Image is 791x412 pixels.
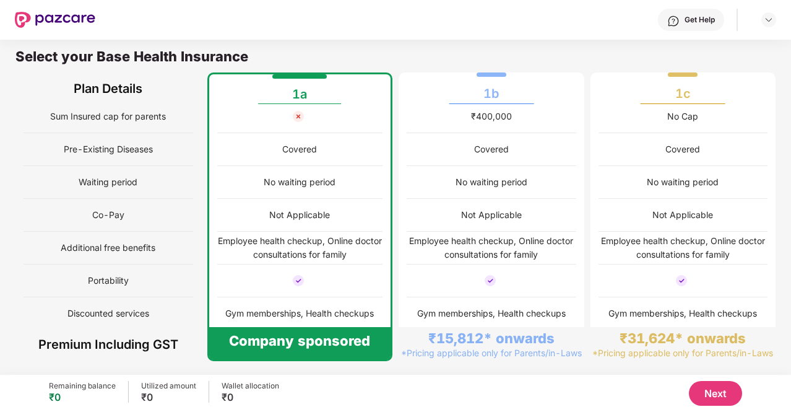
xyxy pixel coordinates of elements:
img: cover_tick.svg [483,273,498,288]
div: 1b [483,76,499,101]
img: svg+xml;base64,PHN2ZyBpZD0iSGVscC0zMngzMiIgeG1sbnM9Imh0dHA6Ly93d3cudzMub3JnLzIwMDAvc3ZnIiB3aWR0aD... [667,15,680,27]
div: ₹0 [141,391,196,403]
div: *Pricing applicable only for Parents/in-Laws [401,347,582,359]
div: Gym memberships, Health checkups [417,307,566,320]
div: Employee health checkup, Online doctor consultations for family [407,234,576,261]
img: cover_tick.svg [674,273,689,288]
div: No waiting period [456,175,527,189]
div: Premium Including GST [24,327,193,361]
img: cover_tick.svg [291,273,306,288]
div: *Pricing applicable only for Parents/in-Laws [592,347,773,359]
span: Co-Pay [92,203,124,227]
div: ₹0 [222,391,279,403]
div: No Cap [667,110,698,123]
div: Covered [665,142,700,156]
div: Gym memberships, Health checkups [225,307,374,320]
div: Utilized amount [141,381,196,391]
div: Select your Base Health Insurance [15,48,776,72]
div: Not Applicable [652,208,713,222]
div: ₹0 [49,391,116,403]
div: Plan Details [24,72,193,104]
div: Get Help [685,15,715,25]
img: New Pazcare Logo [15,12,95,28]
div: Wallet allocation [222,381,279,391]
div: ₹15,812* onwards [428,330,555,347]
img: svg+xml;base64,PHN2ZyBpZD0iRHJvcGRvd24tMzJ4MzIiIHhtbG5zPSJodHRwOi8vd3d3LnczLm9yZy8yMDAwL3N2ZyIgd2... [764,15,774,25]
div: Remaining balance [49,381,116,391]
span: Waiting period [79,170,137,194]
div: Employee health checkup, Online doctor consultations for family [217,234,383,261]
div: Covered [282,142,317,156]
span: Additional free benefits [61,236,155,260]
span: Pre-Existing Diseases [64,138,153,161]
div: Gym memberships, Health checkups [608,307,757,320]
div: Covered [474,142,509,156]
div: No waiting period [264,175,335,189]
div: Not Applicable [269,208,330,222]
div: 1c [675,76,691,101]
span: Discounted services [67,302,149,325]
div: 1a [292,77,307,102]
span: Sum Insured cap for parents [50,105,166,128]
div: Not Applicable [461,208,522,222]
img: not_cover_cross.svg [291,109,306,124]
button: Next [689,381,742,406]
div: ₹400,000 [471,110,512,123]
span: Portability [88,269,129,292]
div: Company sponsored [229,332,370,349]
div: ₹31,624* onwards [620,330,746,347]
div: Employee health checkup, Online doctor consultations for family [599,234,768,261]
div: No waiting period [647,175,719,189]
